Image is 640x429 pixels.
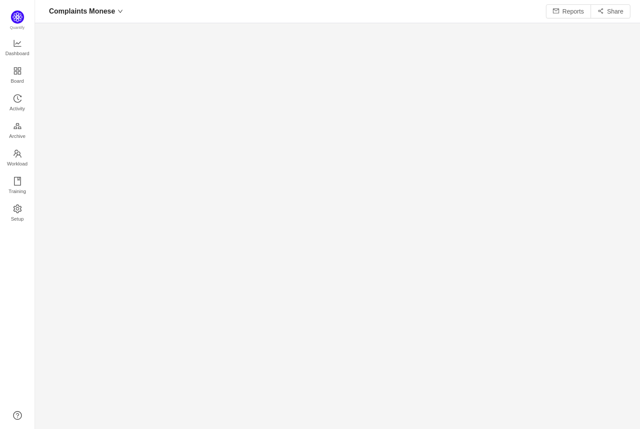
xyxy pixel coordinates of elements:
a: Workload [13,150,22,167]
span: Quantify [10,25,25,30]
a: Dashboard [13,39,22,57]
span: Setup [11,210,24,228]
i: icon: book [13,177,22,186]
span: Activity [10,100,25,117]
a: Board [13,67,22,84]
span: Training [8,183,26,200]
a: Archive [13,122,22,140]
i: icon: down [118,9,123,14]
i: icon: setting [13,204,22,213]
a: icon: question-circle [13,411,22,420]
i: icon: gold [13,122,22,130]
span: Dashboard [5,45,29,62]
i: icon: team [13,149,22,158]
img: Quantify [11,11,24,24]
span: Board [11,72,24,90]
span: Complaints Monese [49,4,115,18]
a: Training [13,177,22,195]
span: Workload [7,155,28,172]
i: icon: line-chart [13,39,22,48]
a: Setup [13,205,22,222]
i: icon: history [13,94,22,103]
span: Archive [9,127,25,145]
button: icon: share-altShare [591,4,630,18]
i: icon: appstore [13,67,22,75]
a: Activity [13,95,22,112]
button: icon: mailReports [546,4,591,18]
